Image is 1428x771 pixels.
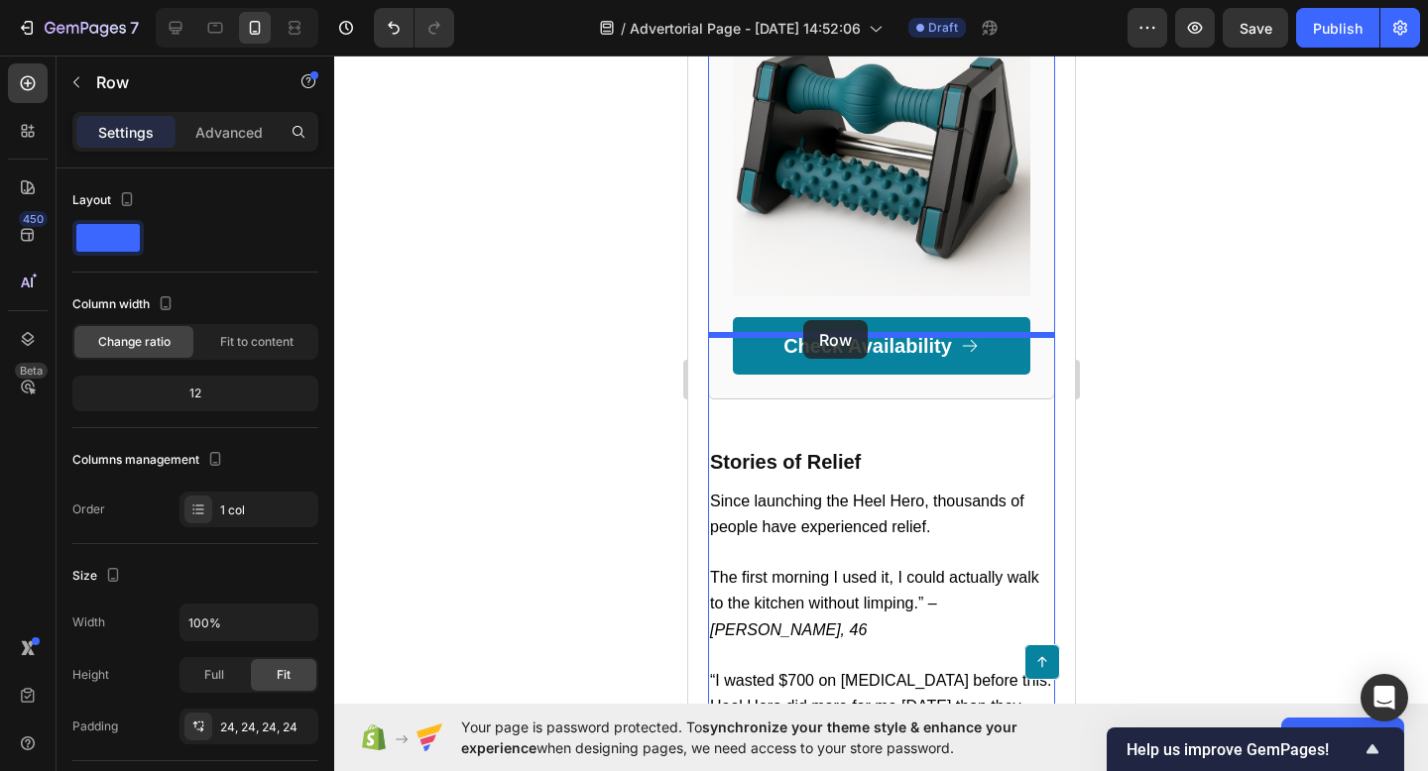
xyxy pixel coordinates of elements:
div: Layout [72,187,139,214]
span: Your page is password protected. To when designing pages, we need access to your store password. [461,716,1095,758]
button: Publish [1296,8,1379,48]
p: Row [96,70,265,94]
p: Settings [98,122,154,143]
span: synchronize your theme style & enhance your experience [461,718,1017,756]
span: Draft [928,19,958,37]
div: Publish [1313,18,1363,39]
p: Advanced [195,122,263,143]
div: 450 [19,211,48,227]
div: 24, 24, 24, 24 [220,718,313,736]
div: Beta [15,363,48,379]
button: 7 [8,8,148,48]
div: 1 col [220,501,313,519]
span: Advertorial Page - [DATE] 14:52:06 [630,18,861,39]
div: Order [72,500,105,518]
div: 12 [76,380,314,407]
div: Width [72,613,105,631]
iframe: Design area [688,55,1075,704]
div: Padding [72,717,118,735]
div: Height [72,666,109,684]
div: Size [72,563,125,590]
input: Auto [180,605,317,640]
span: Fit to content [220,333,294,351]
div: Open Intercom Messenger [1361,674,1408,721]
p: 7 [130,16,139,40]
button: Save [1223,8,1288,48]
span: Change ratio [98,333,171,351]
span: Help us improve GemPages! [1127,740,1361,759]
button: Allow access [1281,717,1404,757]
div: Columns management [72,447,227,474]
div: Undo/Redo [374,8,454,48]
span: Save [1240,20,1272,37]
div: Column width [72,291,178,318]
span: Fit [277,666,291,684]
span: / [621,18,626,39]
span: Full [204,666,224,684]
button: Show survey - Help us improve GemPages! [1127,737,1384,761]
